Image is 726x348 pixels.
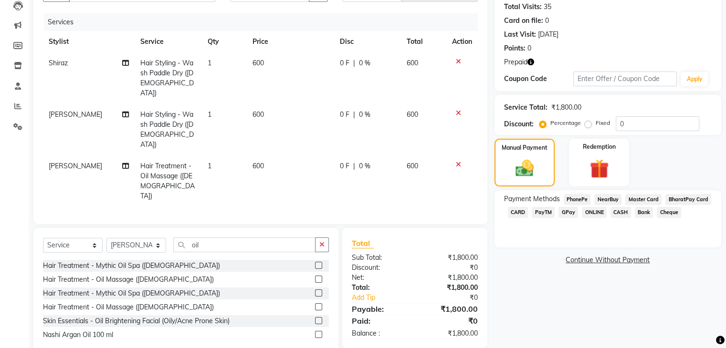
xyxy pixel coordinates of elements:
div: Points: [504,43,526,53]
div: Total: [345,283,415,293]
div: Hair Treatment - Oil Massage ([DEMOGRAPHIC_DATA]) [43,302,214,312]
span: CARD [508,207,528,218]
span: PhonePe [564,194,591,205]
span: Hair Treatment - Oil Massage ([DEMOGRAPHIC_DATA]) [140,162,195,200]
div: Skin Essentials - Oil Brightening Facial (Oily/Acne Prone Skin) [43,316,230,326]
span: CASH [610,207,631,218]
div: Discount: [345,263,415,273]
label: Fixed [596,119,610,127]
th: Disc [334,31,401,52]
div: ₹0 [426,293,484,303]
div: Coupon Code [504,74,573,84]
label: Percentage [550,119,581,127]
span: 600 [253,110,264,119]
div: Card on file: [504,16,543,26]
span: Cheque [657,207,681,218]
th: Service [135,31,202,52]
div: 0 [527,43,531,53]
div: Service Total: [504,102,547,113]
div: Hair Treatment - Mythic Oil Spa ([DEMOGRAPHIC_DATA]) [43,288,220,298]
div: Paid: [345,315,415,327]
span: [PERSON_NAME] [49,110,102,119]
span: Payment Methods [504,194,560,204]
span: [PERSON_NAME] [49,162,102,170]
span: 1 [208,110,211,119]
div: ₹0 [415,263,485,273]
div: Sub Total: [345,253,415,263]
span: 600 [253,59,264,67]
span: 0 % [359,110,370,120]
span: PayTM [532,207,555,218]
div: ₹1,800.00 [415,253,485,263]
th: Action [446,31,478,52]
span: | [353,58,355,68]
div: Total Visits: [504,2,542,12]
img: _cash.svg [510,158,539,179]
span: 1 [208,162,211,170]
div: Net: [345,273,415,283]
th: Stylist [43,31,135,52]
th: Total [401,31,446,52]
div: Nashi Argan Oil 100 ml [43,330,113,340]
span: 0 F [340,58,349,68]
span: Master Card [625,194,662,205]
span: Hair Styling - Wash Paddle Dry ([DEMOGRAPHIC_DATA]) [140,59,194,97]
span: Bank [635,207,653,218]
label: Manual Payment [502,143,547,152]
a: Add Tip [345,293,426,303]
div: ₹1,800.00 [415,328,485,338]
div: [DATE] [538,30,558,40]
span: 0 % [359,161,370,171]
div: 0 [545,16,549,26]
span: 0 F [340,110,349,120]
span: Total [352,238,374,248]
div: 35 [544,2,551,12]
a: Continue Without Payment [496,255,719,265]
div: Discount: [504,119,534,129]
span: 0 % [359,58,370,68]
button: Apply [681,72,708,86]
label: Redemption [583,143,616,151]
span: Prepaid [504,57,527,67]
span: NearBuy [594,194,621,205]
th: Qty [202,31,247,52]
div: ₹1,800.00 [415,283,485,293]
div: ₹0 [415,315,485,327]
span: Shiraz [49,59,68,67]
span: 600 [407,59,418,67]
div: Hair Treatment - Mythic Oil Spa ([DEMOGRAPHIC_DATA]) [43,261,220,271]
img: _gift.svg [584,157,615,181]
div: Services [44,13,485,31]
div: Hair Treatment - Oil Massage ([DEMOGRAPHIC_DATA]) [43,275,214,285]
span: 1 [208,59,211,67]
div: Last Visit: [504,30,536,40]
span: | [353,161,355,171]
span: ONLINE [582,207,607,218]
span: BharatPay Card [665,194,711,205]
input: Enter Offer / Coupon Code [573,72,677,86]
span: 0 F [340,161,349,171]
input: Search or Scan [173,237,316,252]
div: Balance : [345,328,415,338]
div: ₹1,800.00 [551,102,581,113]
span: Hair Styling - Wash Paddle Dry ([DEMOGRAPHIC_DATA]) [140,110,194,149]
span: | [353,110,355,120]
span: 600 [253,162,264,170]
span: 600 [407,110,418,119]
th: Price [247,31,334,52]
div: ₹1,800.00 [415,303,485,315]
span: GPay [558,207,578,218]
span: 600 [407,162,418,170]
div: ₹1,800.00 [415,273,485,283]
div: Payable: [345,303,415,315]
